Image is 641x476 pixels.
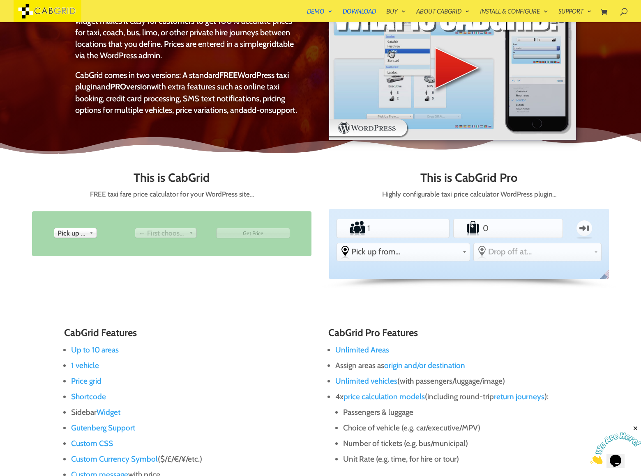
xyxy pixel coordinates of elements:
span: Drop off at... [488,247,590,256]
h3: CabGrid Features [64,327,313,342]
a: Custom CSS [71,439,113,448]
a: origin and/or destination [384,361,465,370]
a: CabGrid Taxi Plugin [14,6,81,14]
a: return journeys [494,392,544,401]
a: Shortcode [71,392,106,401]
a: Buy [386,8,406,22]
a: PROversion [110,82,151,92]
a: Gutenberg Support [71,423,135,433]
strong: PRO [110,82,126,92]
p: CabGrid is a . The simple taxi price calculator widget makes it easy for customers to get 100% ac... [75,4,302,70]
div: Drop off [135,228,197,238]
input: Get Price [216,228,291,238]
a: Custom Currency Symbol [71,454,158,464]
a: add-on [243,105,269,115]
input: Number of Passengers [366,220,421,236]
span: Pick up from... [351,247,459,256]
a: price calculation models [344,392,425,401]
span: English [598,269,615,286]
div: Pick up [54,228,97,238]
span: Pick up from [58,228,86,238]
label: Number of Passengers [338,220,366,236]
a: Unlimited Areas [335,345,389,355]
span: ← First choose pick up [138,228,186,238]
a: Support [558,8,592,22]
h2: This is CabGrid [32,171,312,188]
a: Unlimited vehicles [335,376,397,386]
a: Download [343,8,376,22]
a: Install & Configure [480,8,548,22]
label: Number of Suitcases [454,220,481,236]
label: One-way [568,216,601,240]
p: FREE taxi fare price calculator for your WordPress site… [32,188,312,200]
li: Assign areas as [335,358,577,373]
li: 4x (including round-trip ): [335,389,577,475]
strong: grid [263,39,276,49]
input: Number of Suitcases [481,220,535,236]
li: Choice of vehicle (e.g. car/executive/MPV) [343,420,577,436]
a: WordPress taxi booking plugin Intro Video [328,134,577,142]
iframe: chat widget [590,425,641,464]
a: Price grid [71,376,101,386]
li: Passengers & luggage [343,405,577,420]
a: Demo [307,8,332,22]
a: Widget [97,407,120,417]
li: Number of tickets (e.g. bus/municipal) [343,436,577,451]
li: Unit Rate (e.g. time, for hire or tour) [343,451,577,467]
a: 1 vehicle [71,361,99,370]
li: Sidebar [71,405,313,420]
strong: FREE [219,70,237,80]
a: Up to 10 areas [71,345,119,355]
li: ($/£/€/¥/etc.) [71,451,313,467]
div: Select the place the starting address falls within [337,243,470,260]
div: Select the place the destination address is within [474,243,601,260]
li: (with passengers/luggage/image) [335,373,577,389]
a: About CabGrid [416,8,470,22]
h3: CabGrid Pro Features [328,327,577,342]
p: CabGrid comes in two versions: A standard and with extra features such as online taxi booking, cr... [75,69,302,116]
